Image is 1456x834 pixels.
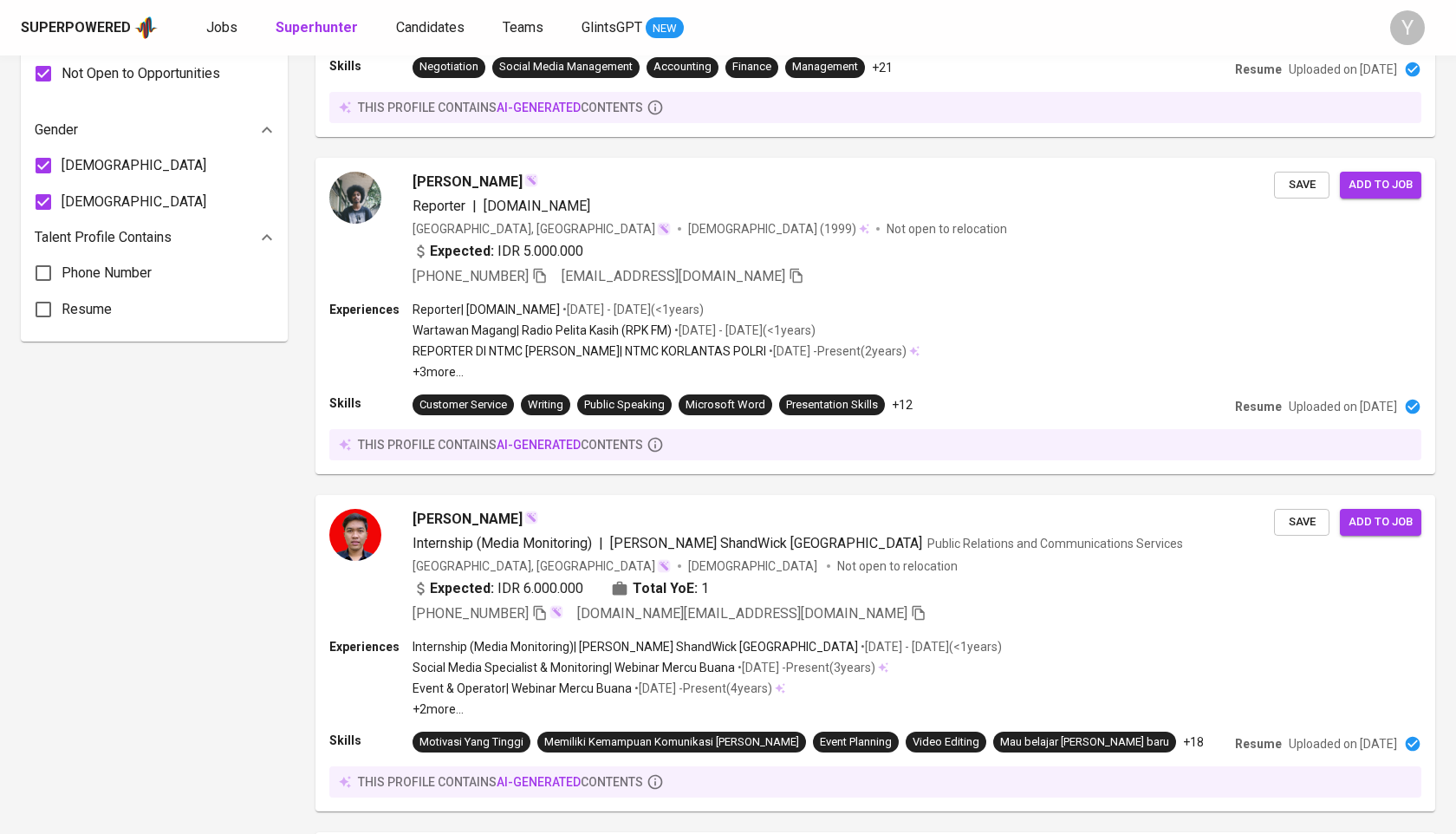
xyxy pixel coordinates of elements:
span: Public Relations and Communications Services [927,537,1183,551]
p: Event & Operator | Webinar Mercu Buana [413,680,632,697]
span: Resume [62,299,112,320]
p: REPORTER DI NTMC [PERSON_NAME] | NTMC KORLANTAS POLRI [413,342,766,360]
img: magic_wand.svg [524,173,538,187]
div: Public Speaking [584,397,665,414]
span: Add to job [1349,512,1413,532]
p: Internship (Media Monitoring) | [PERSON_NAME] ShandWick [GEOGRAPHIC_DATA] [413,638,858,655]
p: Not open to relocation [887,220,1007,238]
b: Expected: [430,241,494,262]
span: NEW [646,20,684,37]
span: Phone Number [62,263,152,283]
span: GlintsGPT [582,19,642,36]
p: +2 more ... [413,700,1002,718]
div: Talent Profile Contains [35,220,274,255]
button: Add to job [1340,509,1421,536]
b: Expected: [430,578,494,599]
p: +12 [892,396,913,414]
span: Save [1283,175,1321,195]
p: Gender [35,120,78,140]
span: [EMAIL_ADDRESS][DOMAIN_NAME] [562,268,785,284]
p: Not open to relocation [837,557,958,575]
p: this profile contains contents [358,99,643,116]
p: Uploaded on [DATE] [1289,61,1397,78]
span: [DEMOGRAPHIC_DATA] [62,155,206,176]
span: [DOMAIN_NAME][EMAIL_ADDRESS][DOMAIN_NAME] [577,605,907,622]
span: Not Open to Opportunities [62,63,220,84]
b: Total YoE: [633,578,698,599]
p: • [DATE] - [DATE] ( <1 years ) [560,301,704,318]
span: AI-generated [497,775,581,789]
div: Accounting [653,59,712,75]
div: Event Planning [820,734,892,751]
p: • [DATE] - Present ( 2 years ) [766,342,907,360]
p: Uploaded on [DATE] [1289,398,1397,415]
div: Microsoft Word [686,397,765,414]
button: Save [1274,509,1329,536]
span: [DEMOGRAPHIC_DATA] [62,192,206,212]
p: Skills [329,394,413,412]
p: this profile contains contents [358,773,643,791]
p: Uploaded on [DATE] [1289,735,1397,753]
p: Social Media Specialist & Monitoring | Webinar Mercu Buana [413,659,735,676]
span: [DEMOGRAPHIC_DATA] [688,557,820,575]
p: • [DATE] - [DATE] ( <1 years ) [858,638,1002,655]
p: +3 more ... [413,363,920,381]
p: Experiences [329,301,413,318]
span: Reporter [413,198,465,214]
img: magic_wand.svg [657,559,671,573]
p: Resume [1235,398,1282,415]
a: Jobs [206,17,241,39]
a: Superpoweredapp logo [21,15,158,41]
div: Management [792,59,858,75]
span: AI-generated [497,101,581,114]
span: Jobs [206,19,237,36]
p: +21 [872,59,893,76]
p: Talent Profile Contains [35,227,172,248]
a: Superhunter [276,17,361,39]
img: magic_wand.svg [657,222,671,236]
div: Memiliki Kemampuan Komunikasi [PERSON_NAME] [544,734,799,751]
p: • [DATE] - Present ( 3 years ) [735,659,875,676]
p: Reporter | [DOMAIN_NAME] [413,301,560,318]
div: Motivasi Yang Tinggi [419,734,523,751]
button: Save [1274,172,1329,199]
div: (1999) [688,220,869,238]
p: this profile contains contents [358,436,643,453]
span: [PERSON_NAME] [413,509,523,530]
span: [PERSON_NAME] [413,172,523,192]
p: Skills [329,732,413,749]
span: Save [1283,512,1321,532]
div: Finance [732,59,771,75]
span: | [599,533,603,554]
span: [DEMOGRAPHIC_DATA] [688,220,820,238]
button: Add to job [1340,172,1421,199]
div: [GEOGRAPHIC_DATA], [GEOGRAPHIC_DATA] [413,220,671,238]
div: Mau belajar [PERSON_NAME] baru [1000,734,1169,751]
div: Customer Service [419,397,507,414]
div: IDR 5.000.000 [413,241,583,262]
span: [PHONE_NUMBER] [413,605,529,622]
a: Teams [503,17,547,39]
a: [PERSON_NAME]Reporter|[DOMAIN_NAME][GEOGRAPHIC_DATA], [GEOGRAPHIC_DATA][DEMOGRAPHIC_DATA] (1999)N... [315,158,1435,474]
p: Resume [1235,61,1282,78]
p: +18 [1183,733,1204,751]
p: • [DATE] - [DATE] ( <1 years ) [672,322,816,339]
b: Superhunter [276,19,358,36]
img: magic_wand.svg [524,511,538,525]
div: Writing [528,397,563,414]
img: app logo [134,15,158,41]
span: | [472,196,477,217]
span: [DOMAIN_NAME] [484,198,590,214]
span: Candidates [396,19,465,36]
p: • [DATE] - Present ( 4 years ) [632,680,772,697]
div: IDR 6.000.000 [413,578,583,599]
img: 7a1f0528cd1fdb6c3995649318873c6b.jpg [329,509,381,561]
img: 488e438844c721a7ee584f57c2c85ef7.jpg [329,172,381,224]
div: Superpowered [21,18,131,38]
p: Resume [1235,735,1282,753]
img: magic_wand.svg [549,605,563,619]
span: [PERSON_NAME] ShandWick [GEOGRAPHIC_DATA] [610,535,922,551]
p: Experiences [329,638,413,655]
div: Negotiation [419,59,478,75]
a: [PERSON_NAME]Internship (Media Monitoring)|[PERSON_NAME] ShandWick [GEOGRAPHIC_DATA]Public Relati... [315,495,1435,811]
